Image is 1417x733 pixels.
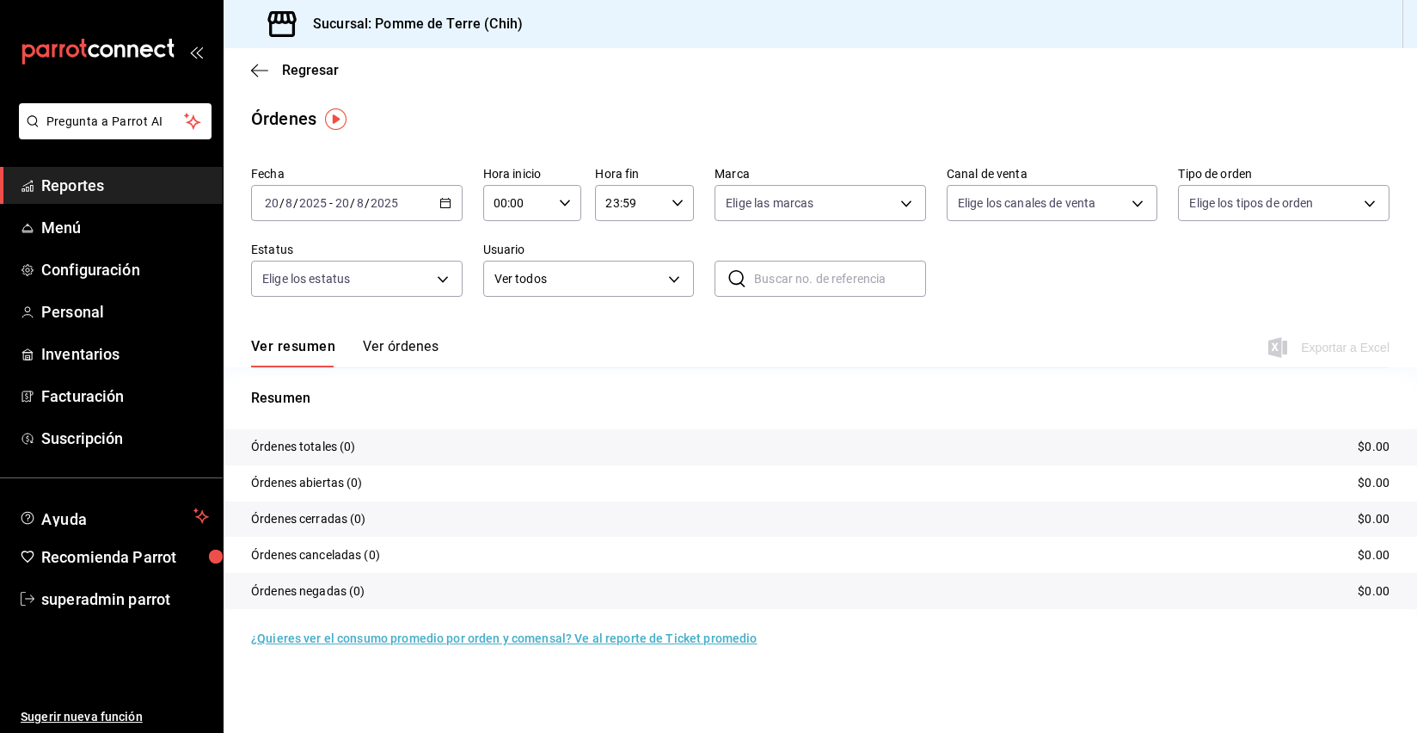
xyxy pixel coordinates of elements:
[41,300,209,323] span: Personal
[494,270,663,288] span: Ver todos
[251,631,757,645] a: ¿Quieres ver el consumo promedio por orden y comensal? Ve al reporte de Ticket promedio
[41,385,209,408] span: Facturación
[1358,510,1389,528] p: $0.00
[1358,438,1389,456] p: $0.00
[189,45,203,59] button: open_drawer_menu
[251,510,366,528] p: Órdenes cerradas (0)
[325,108,347,130] img: Tooltip marker
[46,113,185,131] span: Pregunta a Parrot AI
[21,708,209,726] span: Sugerir nueva función
[251,474,363,492] p: Órdenes abiertas (0)
[299,14,523,34] h3: Sucursal: Pomme de Terre (Chih)
[1178,168,1389,180] label: Tipo de orden
[251,243,463,256] label: Estatus
[483,243,695,256] label: Usuario
[293,196,298,210] span: /
[19,103,212,139] button: Pregunta a Parrot AI
[947,168,1158,180] label: Canal de venta
[298,196,328,210] input: ----
[595,168,694,180] label: Hora fin
[279,196,285,210] span: /
[726,194,813,212] span: Elige las marcas
[264,196,279,210] input: --
[370,196,399,210] input: ----
[282,62,339,78] span: Regresar
[251,388,1389,409] p: Resumen
[251,438,356,456] p: Órdenes totales (0)
[350,196,355,210] span: /
[715,168,926,180] label: Marca
[41,427,209,450] span: Suscripción
[1358,582,1389,601] p: $0.00
[251,168,463,180] label: Fecha
[363,338,439,367] button: Ver órdenes
[41,545,209,569] span: Recomienda Parrot
[41,342,209,366] span: Inventarios
[1358,546,1389,564] p: $0.00
[1358,474,1389,492] p: $0.00
[334,196,350,210] input: --
[251,546,380,564] p: Órdenes canceladas (0)
[41,174,209,197] span: Reportes
[483,168,582,180] label: Hora inicio
[958,194,1095,212] span: Elige los canales de venta
[41,506,187,527] span: Ayuda
[356,196,365,210] input: --
[41,258,209,281] span: Configuración
[285,196,293,210] input: --
[12,125,212,143] a: Pregunta a Parrot AI
[329,196,333,210] span: -
[251,338,335,367] button: Ver resumen
[251,62,339,78] button: Regresar
[262,270,350,287] span: Elige los estatus
[251,582,365,601] p: Órdenes negadas (0)
[1189,194,1313,212] span: Elige los tipos de orden
[754,262,926,296] input: Buscar no. de referencia
[251,106,316,132] div: Órdenes
[41,588,209,611] span: superadmin parrot
[251,338,439,367] div: navigation tabs
[41,216,209,239] span: Menú
[365,196,370,210] span: /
